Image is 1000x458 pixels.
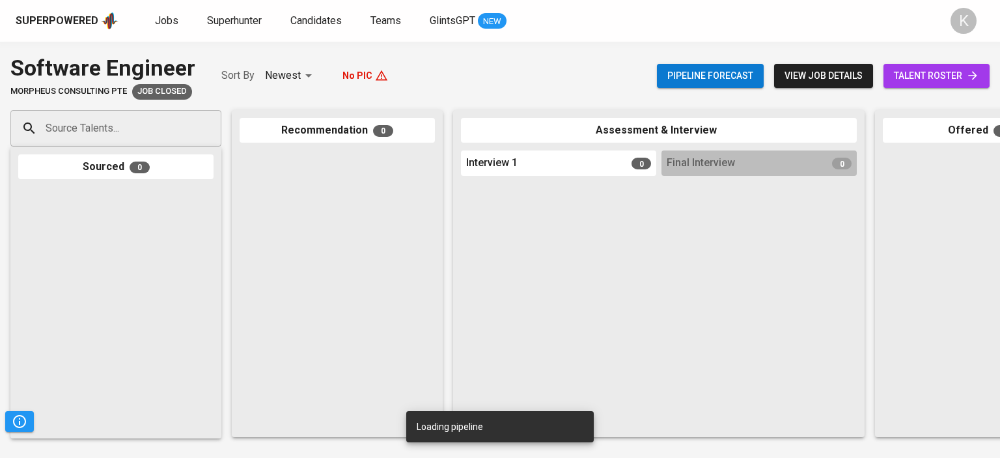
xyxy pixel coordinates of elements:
[101,11,118,31] img: app logo
[207,14,262,27] span: Superhunter
[894,68,979,84] span: talent roster
[657,64,764,88] button: Pipeline forecast
[370,14,401,27] span: Teams
[478,15,507,28] span: NEW
[466,156,518,171] span: Interview 1
[10,85,127,98] span: Morpheus Consulting Pte
[240,118,435,143] div: Recommendation
[132,85,192,98] span: Job Closed
[207,13,264,29] a: Superhunter
[10,52,195,84] div: Software Engineer
[265,68,301,83] p: Newest
[774,64,873,88] button: view job details
[265,64,316,88] div: Newest
[373,125,393,137] span: 0
[667,68,753,84] span: Pipeline forecast
[632,158,651,169] span: 0
[5,411,34,432] button: Pipeline Triggers
[667,156,735,171] span: Final Interview
[221,68,255,83] p: Sort By
[290,14,342,27] span: Candidates
[951,8,977,34] div: K
[417,415,483,438] div: Loading pipeline
[214,127,217,130] button: Open
[16,11,118,31] a: Superpoweredapp logo
[155,14,178,27] span: Jobs
[290,13,344,29] a: Candidates
[430,14,475,27] span: GlintsGPT
[155,13,181,29] a: Jobs
[132,84,192,100] div: Job closure caused by changes in client hiring plans
[785,68,863,84] span: view job details
[16,14,98,29] div: Superpowered
[430,13,507,29] a: GlintsGPT NEW
[370,13,404,29] a: Teams
[832,158,852,169] span: 0
[130,162,150,173] span: 0
[883,64,990,88] a: talent roster
[18,154,214,180] div: Sourced
[461,118,857,143] div: Assessment & Interview
[342,69,372,82] p: No PIC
